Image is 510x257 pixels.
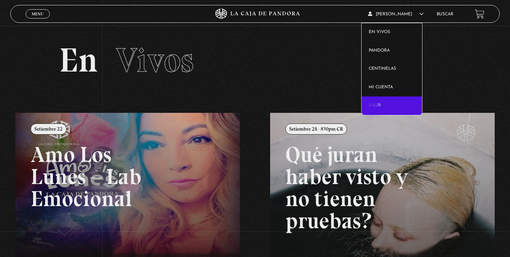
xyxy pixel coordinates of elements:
a: En vivos [362,23,422,42]
a: Pandora [362,42,422,60]
a: Mi cuenta [362,78,422,97]
a: Salir [362,96,422,115]
span: Vivos [116,40,194,80]
a: Centinelas [362,60,422,78]
span: Cerrar [29,18,46,23]
h2: En [59,43,451,77]
a: View your shopping cart [475,9,484,19]
span: [PERSON_NAME] [368,12,424,16]
a: Buscar [437,12,453,16]
span: Menu [32,12,43,16]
